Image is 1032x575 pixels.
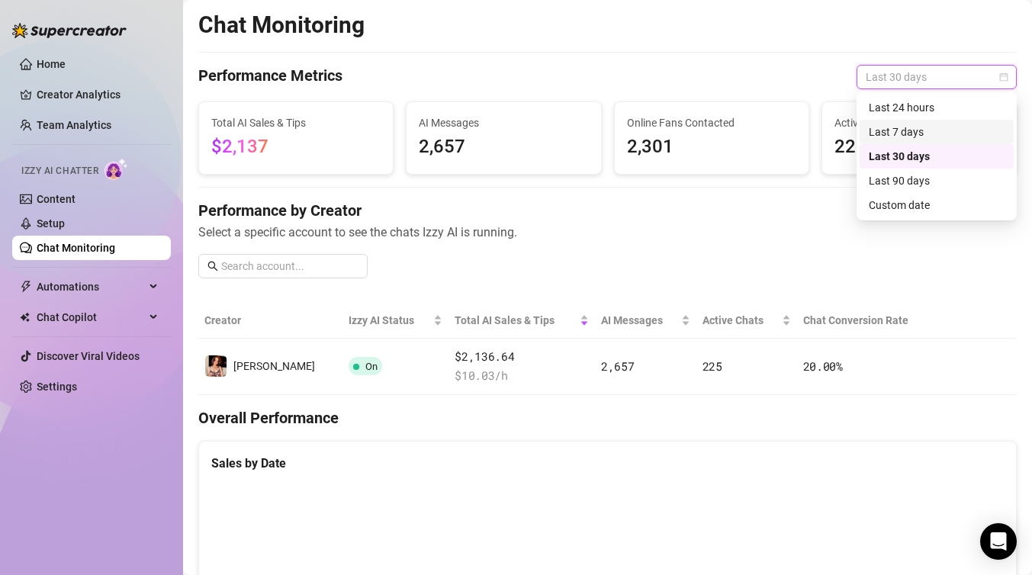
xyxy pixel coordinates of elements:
[595,303,696,339] th: AI Messages
[12,23,127,38] img: logo-BBDzfeDw.svg
[198,407,1017,429] h4: Overall Performance
[349,312,430,329] span: Izzy AI Status
[342,303,448,339] th: Izzy AI Status
[860,144,1014,169] div: Last 30 days
[37,350,140,362] a: Discover Viral Videos
[207,261,218,271] span: search
[702,358,722,374] span: 225
[869,124,1005,140] div: Last 7 days
[198,200,1017,221] h4: Performance by Creator
[860,193,1014,217] div: Custom date
[601,312,678,329] span: AI Messages
[999,72,1008,82] span: calendar
[797,303,935,339] th: Chat Conversion Rate
[419,114,588,131] span: AI Messages
[860,120,1014,144] div: Last 7 days
[20,281,32,293] span: thunderbolt
[198,303,342,339] th: Creator
[198,223,1017,242] span: Select a specific account to see the chats Izzy AI is running.
[869,172,1005,189] div: Last 90 days
[211,114,381,131] span: Total AI Sales & Tips
[455,312,577,329] span: Total AI Sales & Tips
[834,114,1004,131] span: Active Chats
[211,136,268,157] span: $2,137
[37,242,115,254] a: Chat Monitoring
[233,360,315,372] span: [PERSON_NAME]
[37,305,145,329] span: Chat Copilot
[37,275,145,299] span: Automations
[627,133,796,162] span: 2,301
[455,348,589,366] span: $2,136.64
[198,65,342,89] h4: Performance Metrics
[37,58,66,70] a: Home
[37,82,159,107] a: Creator Analytics
[803,358,843,374] span: 20.00 %
[869,99,1005,116] div: Last 24 hours
[455,367,589,385] span: $ 10.03 /h
[221,258,358,275] input: Search account...
[834,133,1004,162] span: 225
[448,303,595,339] th: Total AI Sales & Tips
[37,217,65,230] a: Setup
[37,381,77,393] a: Settings
[37,119,111,131] a: Team Analytics
[869,148,1005,165] div: Last 30 days
[601,358,635,374] span: 2,657
[860,95,1014,120] div: Last 24 hours
[104,158,128,180] img: AI Chatter
[860,169,1014,193] div: Last 90 days
[702,312,779,329] span: Active Chats
[869,197,1005,214] div: Custom date
[20,312,30,323] img: Chat Copilot
[419,133,588,162] span: 2,657
[37,193,76,205] a: Content
[205,355,227,377] img: Blair
[211,454,1004,473] div: Sales by Date
[980,523,1017,560] div: Open Intercom Messenger
[198,11,365,40] h2: Chat Monitoring
[21,164,98,178] span: Izzy AI Chatter
[866,66,1008,88] span: Last 30 days
[365,361,378,372] span: On
[696,303,797,339] th: Active Chats
[627,114,796,131] span: Online Fans Contacted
